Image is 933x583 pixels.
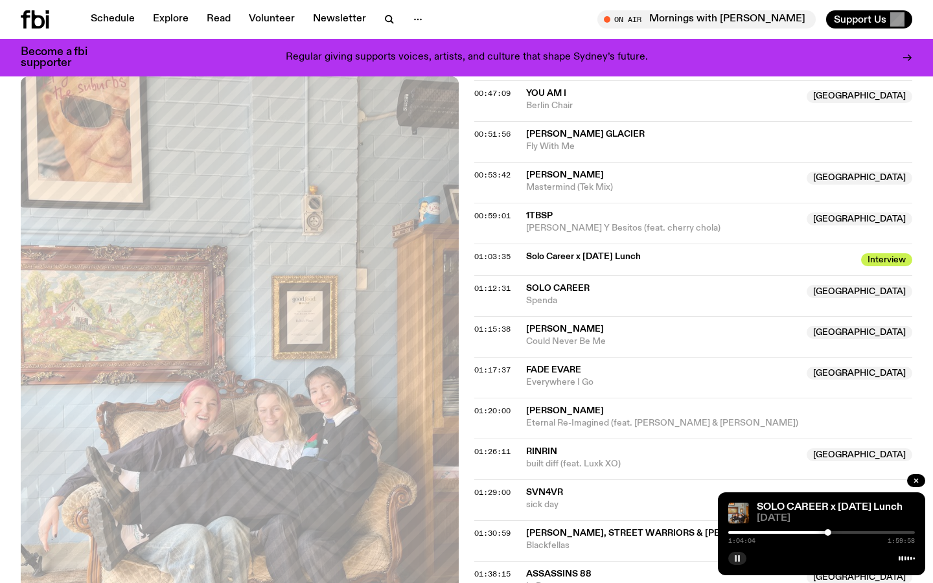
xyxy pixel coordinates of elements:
[807,212,912,225] span: [GEOGRAPHIC_DATA]
[807,90,912,103] span: [GEOGRAPHIC_DATA]
[474,528,511,538] span: 01:30:59
[526,295,799,307] span: Spenda
[526,336,799,348] span: Could Never Be Me
[526,170,604,179] span: [PERSON_NAME]
[474,170,511,180] span: 00:53:42
[474,367,511,374] button: 01:17:37
[474,211,511,221] span: 00:59:01
[474,212,511,220] button: 00:59:01
[526,222,799,234] span: [PERSON_NAME] Y Besitos (feat. cherry chola)
[474,285,511,292] button: 01:12:31
[145,10,196,29] a: Explore
[474,571,511,578] button: 01:38:15
[526,417,912,429] span: Eternal Re-Imagined (feat. [PERSON_NAME] & [PERSON_NAME])
[807,285,912,298] span: [GEOGRAPHIC_DATA]
[807,172,912,185] span: [GEOGRAPHIC_DATA]
[526,284,590,293] span: Solo Career
[597,10,816,29] button: On AirMornings with [PERSON_NAME]
[526,529,783,538] span: [PERSON_NAME], Street Warriors & [PERSON_NAME]
[474,90,511,97] button: 00:47:09
[474,88,511,98] span: 00:47:09
[526,100,799,112] span: Berlin Chair
[474,530,511,537] button: 01:30:59
[241,10,303,29] a: Volunteer
[474,251,511,262] span: 01:03:35
[474,326,511,333] button: 01:15:38
[83,10,143,29] a: Schedule
[474,446,511,457] span: 01:26:11
[474,448,511,455] button: 01:26:11
[728,503,749,523] img: solo career 4 slc
[526,181,799,194] span: Mastermind (Tek Mix)
[526,499,912,511] span: sick day
[199,10,238,29] a: Read
[474,407,511,415] button: 01:20:00
[526,376,799,389] span: Everywhere I Go
[286,52,648,63] p: Regular giving supports voices, artists, and culture that shape Sydney’s future.
[728,538,755,544] span: 1:04:04
[474,487,511,497] span: 01:29:00
[807,326,912,339] span: [GEOGRAPHIC_DATA]
[474,172,511,179] button: 00:53:42
[526,365,581,374] span: Fade Evare
[526,89,566,98] span: You Am I
[474,569,511,579] span: 01:38:15
[474,129,511,139] span: 00:51:56
[474,283,511,293] span: 01:12:31
[526,211,553,220] span: 1tbsp
[526,458,799,470] span: built diff (feat. Luxk XO)
[474,253,511,260] button: 01:03:35
[834,14,886,25] span: Support Us
[526,141,912,153] span: Fly With Me
[305,10,374,29] a: Newsletter
[474,324,511,334] span: 01:15:38
[474,489,511,496] button: 01:29:00
[21,47,104,69] h3: Become a fbi supporter
[888,538,915,544] span: 1:59:58
[861,253,912,266] span: Interview
[526,540,799,552] span: Blackfellas
[826,10,912,29] button: Support Us
[474,406,511,416] span: 01:20:00
[757,514,915,523] span: [DATE]
[757,502,903,512] a: SOLO CAREER x [DATE] Lunch
[474,365,511,375] span: 01:17:37
[526,325,604,334] span: [PERSON_NAME]
[526,406,604,415] span: [PERSON_NAME]
[474,131,511,138] button: 00:51:56
[526,569,592,578] span: Assassins 88
[807,448,912,461] span: [GEOGRAPHIC_DATA]
[526,130,645,139] span: [PERSON_NAME] Glacier
[526,447,557,456] span: RinRin
[807,367,912,380] span: [GEOGRAPHIC_DATA]
[526,251,853,263] span: Solo Career x [DATE] Lunch
[526,488,563,497] span: svn4vr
